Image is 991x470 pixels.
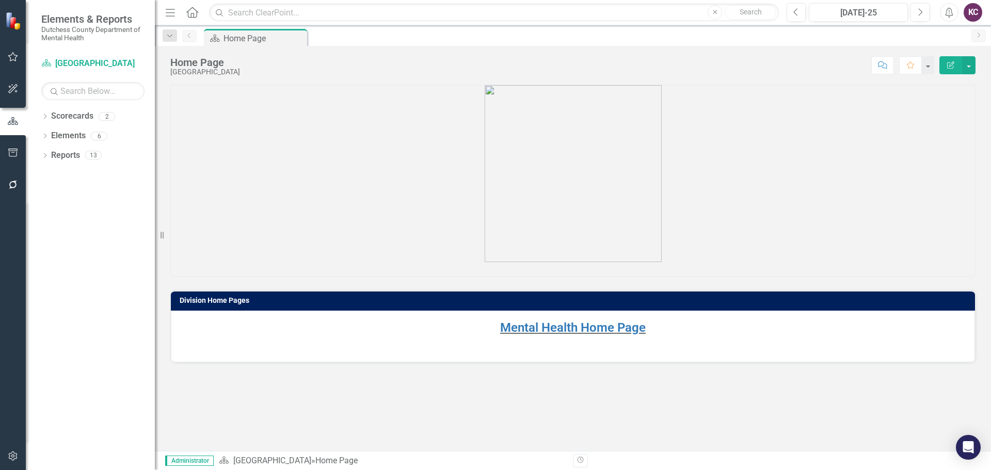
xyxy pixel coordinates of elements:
a: [GEOGRAPHIC_DATA] [41,58,145,70]
button: Search [725,5,776,20]
a: [GEOGRAPHIC_DATA] [233,456,311,465]
div: Home Page [315,456,358,465]
img: blobid0.jpg [485,85,662,262]
div: Home Page [170,57,240,68]
div: [GEOGRAPHIC_DATA] [170,68,240,76]
div: » [219,455,565,467]
div: 13 [85,151,102,160]
a: Scorecards [51,110,93,122]
input: Search ClearPoint... [209,4,779,22]
div: 2 [99,112,115,121]
span: Administrator [165,456,214,466]
button: [DATE]-25 [809,3,908,22]
h3: Division Home Pages [180,297,970,304]
img: ClearPoint Strategy [5,12,23,30]
button: KC [964,3,982,22]
small: Dutchess County Department of Mental Health [41,25,145,42]
input: Search Below... [41,82,145,100]
a: Reports [51,150,80,161]
div: Open Intercom Messenger [956,435,981,460]
a: Elements [51,130,86,142]
span: Elements & Reports [41,13,145,25]
div: 6 [91,132,107,140]
span: Search [740,8,762,16]
div: [DATE]-25 [812,7,904,19]
a: Mental Health Home Page [500,320,646,335]
div: Home Page [223,32,305,45]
